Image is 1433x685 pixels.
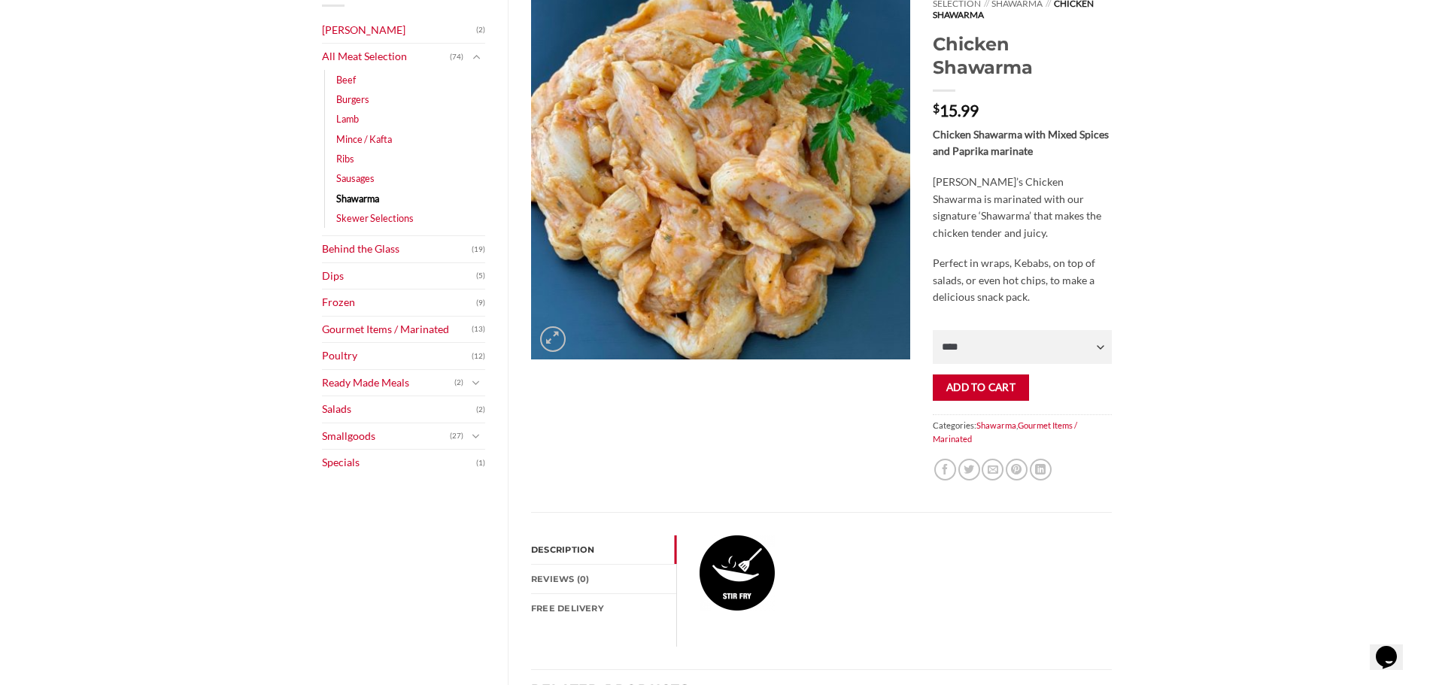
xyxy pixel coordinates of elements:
[476,399,485,421] span: (2)
[450,425,463,447] span: (27)
[540,326,566,352] a: Zoom
[933,374,1028,401] button: Add to cart
[700,535,775,611] img: Chicken Shawarma
[336,89,369,109] a: Burgers
[450,46,463,68] span: (74)
[531,594,676,623] a: FREE Delivery
[467,49,485,65] button: Toggle
[982,459,1003,480] a: Email to a Friend
[1006,459,1028,480] a: Pin on Pinterest
[933,102,940,114] span: $
[933,32,1111,79] h1: Chicken Shawarma
[476,265,485,287] span: (5)
[1030,459,1052,480] a: Share on LinkedIn
[531,535,676,564] a: Description
[933,128,1109,158] strong: Chicken Shawarma with Mixed Spices and Paprika marinate
[467,374,485,391] button: Toggle
[336,208,414,228] a: Skewer Selections
[933,255,1111,306] p: Perfect in wraps, Kebabs, on top of salads, or even hot chips, to make a delicious snack pack.
[934,459,956,480] a: Share on Facebook
[472,238,485,261] span: (19)
[476,292,485,314] span: (9)
[472,345,485,368] span: (12)
[476,19,485,41] span: (2)
[336,168,375,188] a: Sausages
[476,452,485,474] span: (1)
[336,149,354,168] a: Ribs
[336,109,359,129] a: Lamb
[322,370,455,396] a: Ready Made Meals
[531,565,676,593] a: Reviews (0)
[472,318,485,341] span: (13)
[976,420,1016,430] a: Shawarma
[322,450,477,476] a: Specials
[336,189,379,208] a: Shawarma
[454,371,463,394] span: (2)
[933,101,979,120] bdi: 15.99
[322,17,477,44] a: [PERSON_NAME]
[322,343,472,369] a: Poultry
[933,414,1111,450] span: Categories: ,
[336,70,356,89] a: Beef
[322,423,451,450] a: Smallgoods
[322,317,472,343] a: Gourmet Items / Marinated
[1370,625,1418,670] iframe: chat widget
[322,236,472,262] a: Behind the Glass
[933,174,1111,241] p: [PERSON_NAME]’s Chicken Shawarma is marinated with our signature ‘Shawarma’ that makes the chicke...
[467,428,485,444] button: Toggle
[322,44,451,70] a: All Meat Selection
[336,129,392,149] a: Mince / Kafta
[322,396,477,423] a: Salads
[958,459,980,480] a: Share on Twitter
[322,289,477,316] a: Frozen
[322,263,477,289] a: Dips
